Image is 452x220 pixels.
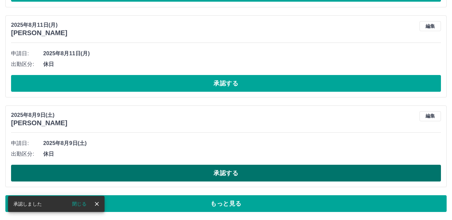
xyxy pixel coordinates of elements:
p: 2025年8月11日(月) [11,21,67,29]
h3: [PERSON_NAME] [11,29,67,37]
button: 承認する [11,165,441,181]
span: 休日 [43,60,441,68]
button: 承認する [11,75,441,92]
button: 編集 [419,111,441,121]
div: 承認しました [13,198,42,210]
button: 閉じる [67,199,92,209]
button: close [92,199,102,209]
span: 休日 [43,150,441,158]
span: 出勤区分: [11,150,43,158]
span: 出勤区分: [11,60,43,68]
button: もっと見る [5,195,447,212]
span: 2025年8月11日(月) [43,50,441,58]
span: 申請日: [11,50,43,58]
span: 2025年8月9日(土) [43,139,441,147]
span: 申請日: [11,139,43,147]
p: 2025年8月9日(土) [11,111,67,119]
h3: [PERSON_NAME] [11,119,67,127]
button: 編集 [419,21,441,31]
